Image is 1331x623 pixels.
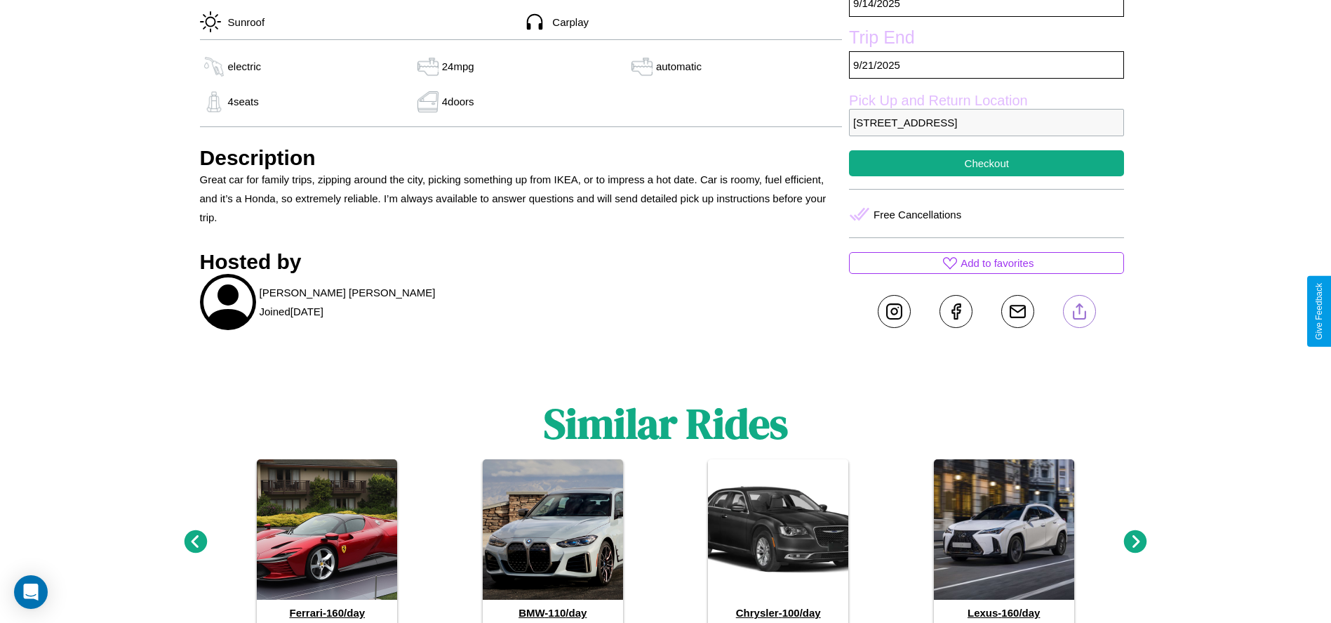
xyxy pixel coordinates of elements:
div: Give Feedback [1314,283,1324,340]
h3: Hosted by [200,250,843,274]
p: 9 / 21 / 2025 [849,51,1124,79]
img: gas [200,91,228,112]
img: gas [628,56,656,77]
img: gas [200,56,228,77]
h1: Similar Rides [544,395,788,452]
p: [PERSON_NAME] [PERSON_NAME] [260,283,436,302]
p: 24 mpg [442,57,474,76]
label: Trip End [849,27,1124,51]
div: Open Intercom Messenger [14,575,48,609]
p: Great car for family trips, zipping around the city, picking something up from IKEA, or to impres... [200,170,843,227]
p: Add to favorites [961,254,1034,273]
p: Joined [DATE] [260,302,323,321]
button: Checkout [849,150,1124,176]
img: gas [414,56,442,77]
img: gas [414,91,442,112]
button: Add to favorites [849,252,1124,274]
p: [STREET_ADDRESS] [849,109,1124,136]
label: Pick Up and Return Location [849,93,1124,109]
p: Carplay [545,13,589,32]
p: electric [228,57,262,76]
p: automatic [656,57,702,76]
p: 4 doors [442,92,474,111]
h3: Description [200,146,843,170]
p: 4 seats [228,92,259,111]
p: Sunroof [221,13,265,32]
p: Free Cancellations [874,205,961,224]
